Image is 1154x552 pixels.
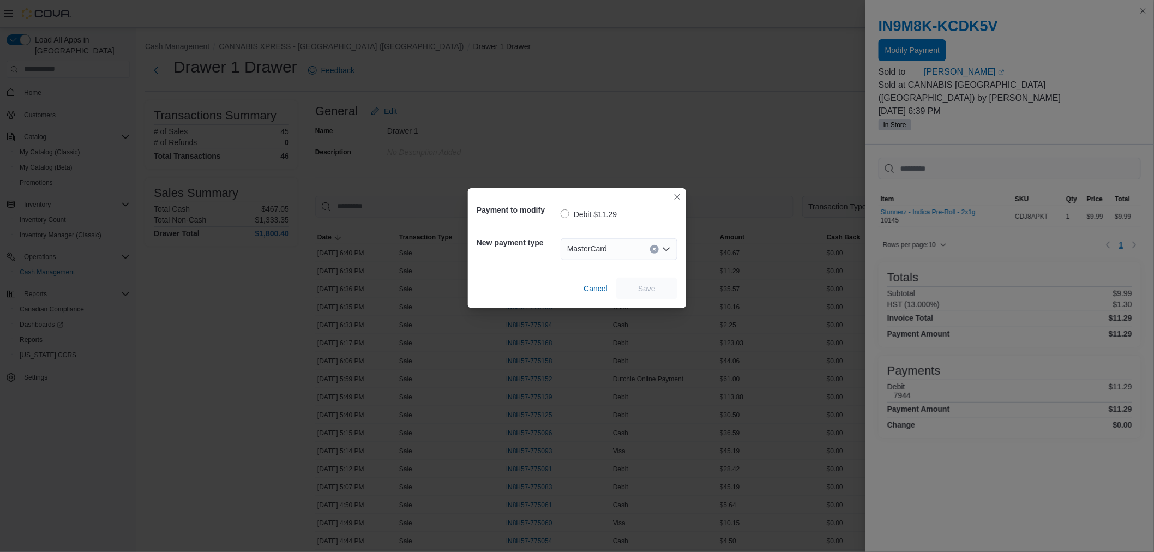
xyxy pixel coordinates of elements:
span: MasterCard [567,242,607,255]
button: Closes this modal window [671,190,684,203]
label: Debit $11.29 [561,208,617,221]
button: Save [616,278,677,299]
button: Cancel [579,278,612,299]
h5: Payment to modify [477,199,558,221]
span: Save [638,283,656,294]
h5: New payment type [477,232,558,254]
input: Accessible screen reader label [611,243,612,256]
button: Open list of options [662,245,671,254]
button: Clear input [650,245,659,254]
span: Cancel [584,283,608,294]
